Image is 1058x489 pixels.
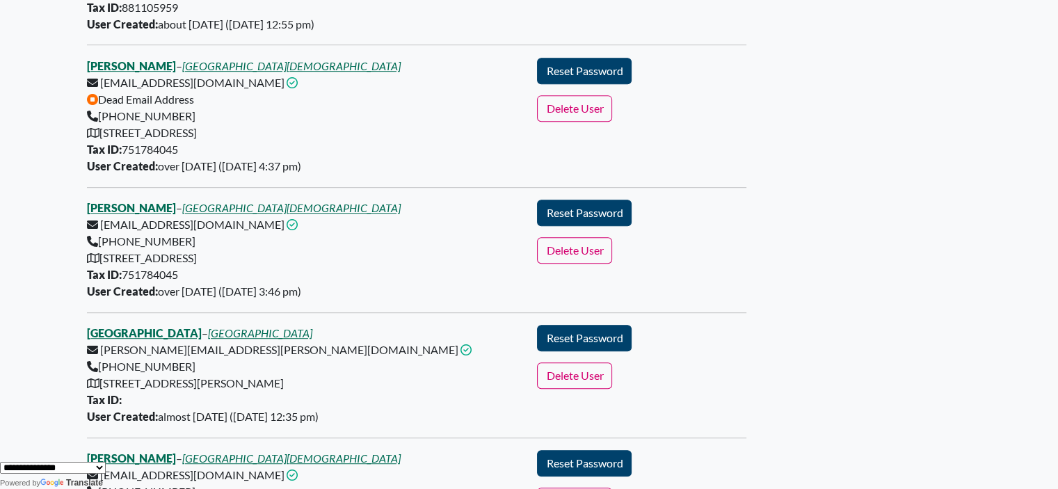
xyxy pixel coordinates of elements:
button: Reset Password [537,200,632,226]
b: User Created: [87,284,158,298]
a: [PERSON_NAME] [87,451,176,465]
a: [GEOGRAPHIC_DATA][DEMOGRAPHIC_DATA] [182,201,401,214]
i: This email address is confirmed. [287,77,298,88]
b: Tax ID: [87,393,122,406]
button: Delete User [537,237,612,264]
b: Tax ID: [87,1,122,14]
a: [PERSON_NAME] [87,59,176,72]
b: User Created: [87,410,158,423]
button: Reset Password [537,325,632,351]
i: This email address is confirmed. [287,219,298,230]
a: [GEOGRAPHIC_DATA][DEMOGRAPHIC_DATA] [182,59,401,72]
div: – [EMAIL_ADDRESS][DOMAIN_NAME] Dead Email Address [PHONE_NUMBER] [STREET_ADDRESS] 751784045 over ... [79,58,529,175]
a: [GEOGRAPHIC_DATA] [208,326,312,339]
a: [GEOGRAPHIC_DATA][DEMOGRAPHIC_DATA] [182,451,401,465]
a: [PERSON_NAME] [87,201,176,214]
b: User Created: [87,159,158,173]
b: User Created: [87,17,158,31]
div: – [EMAIL_ADDRESS][DOMAIN_NAME] [PHONE_NUMBER] [STREET_ADDRESS] 751784045 over [DATE] ([DATE] 3:46... [79,200,529,300]
i: This email address is confirmed. [460,344,472,355]
button: Reset Password [537,58,632,84]
b: Tax ID: [87,268,122,281]
button: Reset Password [537,450,632,476]
a: [GEOGRAPHIC_DATA] [87,326,202,339]
div: – [PERSON_NAME][EMAIL_ADDRESS][PERSON_NAME][DOMAIN_NAME] [PHONE_NUMBER] [STREET_ADDRESS][PERSON_N... [79,325,529,425]
img: Google Translate [40,479,66,488]
b: Tax ID: [87,143,122,156]
button: Delete User [537,362,612,389]
a: Translate [40,478,103,488]
button: Delete User [537,95,612,122]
